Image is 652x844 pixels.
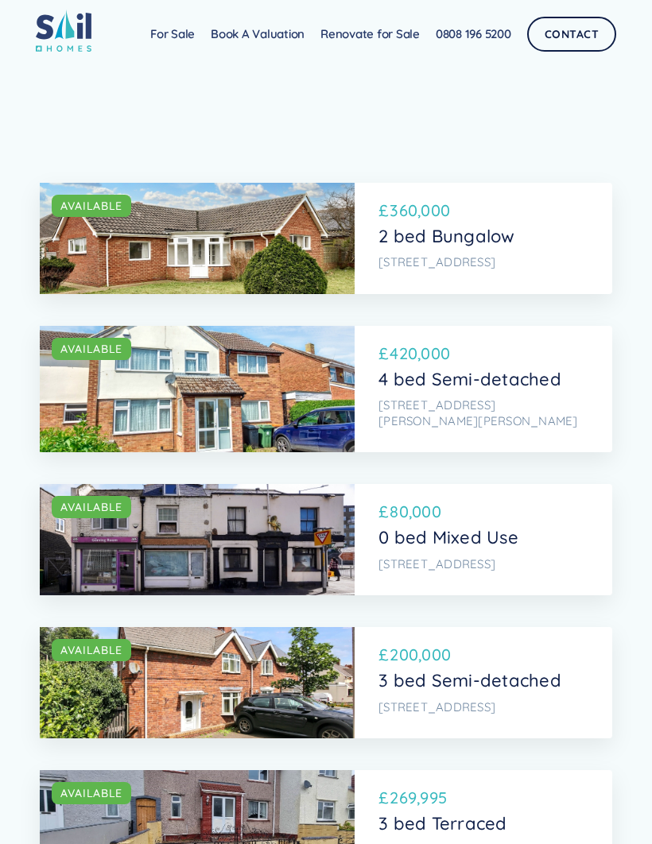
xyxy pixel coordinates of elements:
[60,785,122,801] div: AVAILABLE
[378,786,388,810] p: £
[40,183,612,294] a: AVAILABLE£360,0002 bed Bungalow[STREET_ADDRESS]
[378,670,584,691] p: 3 bed Semi-detached
[60,499,122,515] div: AVAILABLE
[203,18,312,50] a: Book A Valuation
[60,642,122,658] div: AVAILABLE
[40,484,612,595] a: AVAILABLE£80,0000 bed Mixed Use[STREET_ADDRESS]
[378,699,584,715] p: [STREET_ADDRESS]
[60,341,122,357] div: AVAILABLE
[378,254,584,270] p: [STREET_ADDRESS]
[390,786,447,810] p: 269,995
[378,226,584,246] p: 2 bed Bungalow
[378,643,388,667] p: £
[36,10,91,52] img: sail home logo colored
[60,198,122,214] div: AVAILABLE
[378,813,584,834] p: 3 bed Terraced
[378,500,388,524] p: £
[390,342,450,366] p: 420,000
[378,369,584,389] p: 4 bed Semi-detached
[378,199,388,223] p: £
[378,342,388,366] p: £
[40,627,612,738] a: AVAILABLE£200,0003 bed Semi-detached[STREET_ADDRESS]
[378,527,584,548] p: 0 bed Mixed Use
[390,199,450,223] p: 360,000
[40,111,612,163] h1: Properties for Sale
[378,556,584,572] p: [STREET_ADDRESS]
[378,397,584,428] p: [STREET_ADDRESS][PERSON_NAME][PERSON_NAME]
[390,643,451,667] p: 200,000
[312,18,428,50] a: Renovate for Sale
[40,326,612,453] a: AVAILABLE£420,0004 bed Semi-detached[STREET_ADDRESS][PERSON_NAME][PERSON_NAME]
[428,18,519,50] a: 0808 196 5200
[142,18,203,50] a: For Sale
[390,500,441,524] p: 80,000
[527,17,617,52] a: Contact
